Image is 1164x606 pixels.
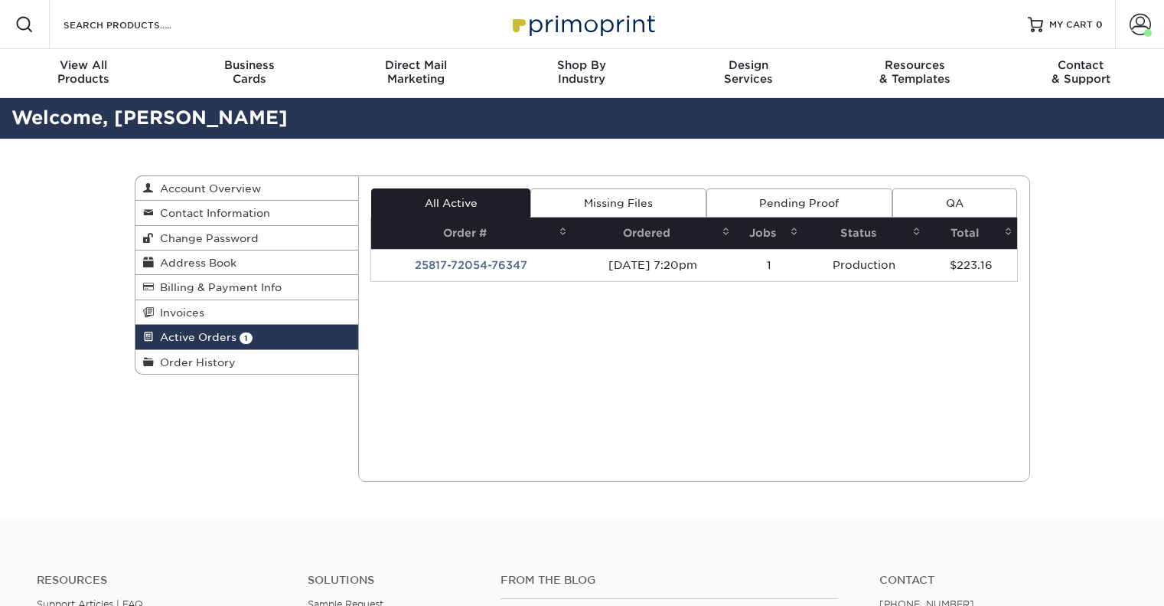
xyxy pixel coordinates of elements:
a: Billing & Payment Info [135,275,359,300]
img: Primoprint [506,8,659,41]
span: Resources [831,58,997,72]
span: Design [665,58,831,72]
th: Jobs [735,218,803,249]
div: & Templates [831,58,997,86]
span: Active Orders [154,331,236,343]
div: Services [665,58,831,86]
td: $223.16 [925,249,1016,281]
a: Resources& Templates [831,49,997,98]
span: Business [166,58,332,72]
a: Active Orders 1 [135,325,359,349]
div: Industry [499,58,665,86]
span: 1 [240,332,253,344]
a: QA [892,188,1016,218]
th: Ordered [572,218,735,249]
th: Status [803,218,925,249]
a: All Active [371,188,530,218]
a: Contact [879,574,1127,587]
span: Billing & Payment Info [154,281,282,293]
td: 25817-72054-76347 [371,249,572,281]
a: Missing Files [530,188,706,218]
a: Shop ByIndustry [499,49,665,98]
a: Account Overview [135,176,359,201]
div: Marketing [333,58,499,86]
a: Contact Information [135,201,359,225]
span: Invoices [154,306,204,319]
span: Order History [154,356,236,369]
span: Direct Mail [333,58,499,72]
h4: Solutions [308,574,478,587]
h4: From the Blog [500,574,838,587]
a: Pending Proof [706,188,892,218]
a: Change Password [135,226,359,251]
div: Cards [166,58,332,86]
th: Total [925,218,1016,249]
a: Contact& Support [998,49,1164,98]
td: Production [803,249,925,281]
span: Contact Information [154,207,270,219]
span: Account Overview [154,182,261,195]
span: Shop By [499,58,665,72]
td: 1 [735,249,803,281]
a: DesignServices [665,49,831,98]
a: Address Book [135,251,359,275]
span: 0 [1096,19,1103,30]
th: Order # [371,218,572,249]
span: Address Book [154,257,236,269]
span: Change Password [154,232,259,244]
a: Order History [135,350,359,374]
span: MY CART [1049,18,1093,31]
div: & Support [998,58,1164,86]
a: Direct MailMarketing [333,49,499,98]
a: Invoices [135,300,359,325]
span: Contact [998,58,1164,72]
a: BusinessCards [166,49,332,98]
h4: Resources [37,574,285,587]
td: [DATE] 7:20pm [572,249,735,281]
input: SEARCH PRODUCTS..... [62,15,211,34]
